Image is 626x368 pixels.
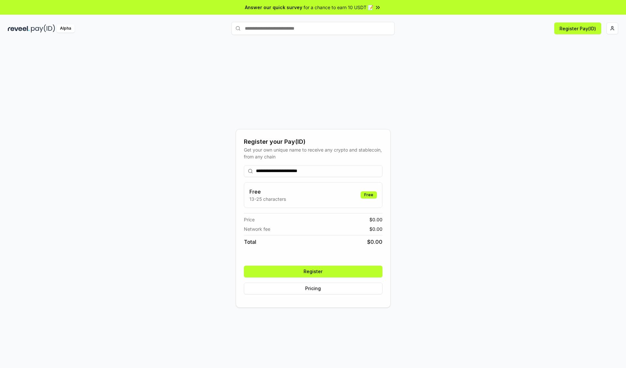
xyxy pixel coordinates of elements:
[367,238,382,246] span: $ 0.00
[249,196,286,202] p: 13-25 characters
[304,4,373,11] span: for a chance to earn 10 USDT 📝
[244,283,382,294] button: Pricing
[244,146,382,160] div: Get your own unique name to receive any crypto and stablecoin, from any chain
[244,238,256,246] span: Total
[361,191,377,199] div: Free
[56,24,75,33] div: Alpha
[245,4,302,11] span: Answer our quick survey
[244,137,382,146] div: Register your Pay(ID)
[554,22,601,34] button: Register Pay(ID)
[369,226,382,232] span: $ 0.00
[8,24,30,33] img: reveel_dark
[31,24,55,33] img: pay_id
[244,226,270,232] span: Network fee
[244,216,255,223] span: Price
[244,266,382,277] button: Register
[249,188,286,196] h3: Free
[369,216,382,223] span: $ 0.00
